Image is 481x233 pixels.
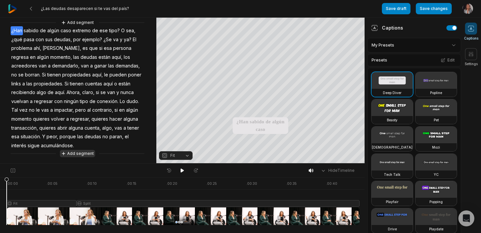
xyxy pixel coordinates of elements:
[99,26,108,35] span: ese
[73,53,80,62] span: las
[458,210,474,226] div: Open Intercom Messenger
[382,3,410,14] button: Save draft
[124,132,129,141] span: el
[93,61,107,70] span: ganar
[80,53,98,62] span: deudas
[53,35,73,44] span: deudas,
[47,88,54,97] span: de
[387,117,398,123] h3: Beasty
[11,88,36,97] span: recibiendo
[51,61,80,70] span: demandarlo,
[60,19,95,26] button: Add segment
[91,70,103,79] span: aquí,
[102,132,109,141] span: no
[11,97,29,106] span: vuelvan
[127,124,140,133] span: tener
[39,124,57,133] span: quieres
[27,141,40,150] span: sigue
[118,106,125,115] span: en
[103,35,112,44] span: ¿Se
[33,79,64,88] span: propiedades.
[81,88,95,97] span: claro,
[101,124,114,133] span: algo,
[114,106,118,115] span: si
[109,132,124,141] span: paran,
[84,132,102,141] span: deudas
[41,70,47,79] span: Si
[170,153,175,159] span: Fit
[59,132,77,141] span: porque
[383,90,401,95] h3: Deep Diver
[33,44,42,53] span: ahí,
[68,124,84,133] span: alguna
[46,132,59,141] span: peor,
[119,35,123,44] span: y
[70,115,91,124] span: regresar,
[100,88,106,97] span: se
[91,26,99,35] span: de
[47,26,60,35] span: algún
[96,97,119,106] span: conexión.
[45,35,53,44] span: sus
[123,53,131,62] span: los
[41,6,129,11] span: ¿Las deudas desaparecen si te vas del país?
[118,79,131,88] span: están
[11,115,32,124] span: momento
[29,53,36,62] span: en
[36,53,50,62] span: algún
[416,3,452,14] button: Save changes
[11,124,39,133] span: transacción,
[372,145,412,150] h3: [DEMOGRAPHIC_DATA]
[77,132,84,141] span: las
[63,97,79,106] span: ningún
[111,53,123,62] span: aquí,
[57,124,68,133] span: abrir
[54,106,75,115] span: impactar,
[113,79,118,88] span: o
[106,88,116,97] span: van
[26,79,33,88] span: las
[386,199,399,204] h3: Playfair
[439,56,457,64] button: Edit
[60,26,72,35] span: caso
[103,44,112,53] span: esa
[112,35,119,44] span: va
[35,106,41,115] span: le
[33,97,54,106] span: regresar
[23,35,35,44] span: pasa
[123,124,127,133] span: a
[120,26,125,35] span: O
[80,61,89,70] span: van
[50,53,73,62] span: momento,
[40,141,75,150] span: acumulándose.
[47,61,51,70] span: a
[114,124,123,133] span: vas
[11,106,19,115] span: Tal
[54,97,63,106] span: con
[11,53,29,62] span: regresa
[109,70,127,79] span: pueden
[54,88,66,97] span: aquí.
[84,124,101,133] span: cuenta,
[36,88,47,97] span: algo
[86,106,91,115] span: al
[79,97,89,106] span: tipo
[39,26,47,35] span: de
[430,90,442,95] h3: Popline
[126,97,140,106] span: dudo.
[91,115,109,124] span: quieres
[75,106,86,115] span: pero
[434,117,439,123] h3: Pet
[69,79,84,88] span: tienen
[11,79,22,88] span: links
[123,35,132,44] span: ya?
[98,44,103,53] span: si
[41,106,50,115] span: vas
[108,26,120,35] span: tipo?
[11,44,33,53] span: problema
[18,70,24,79] span: se
[132,35,137,44] span: El
[42,44,82,53] span: [PERSON_NAME],
[125,106,139,115] span: algún
[429,226,443,232] h3: Playdate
